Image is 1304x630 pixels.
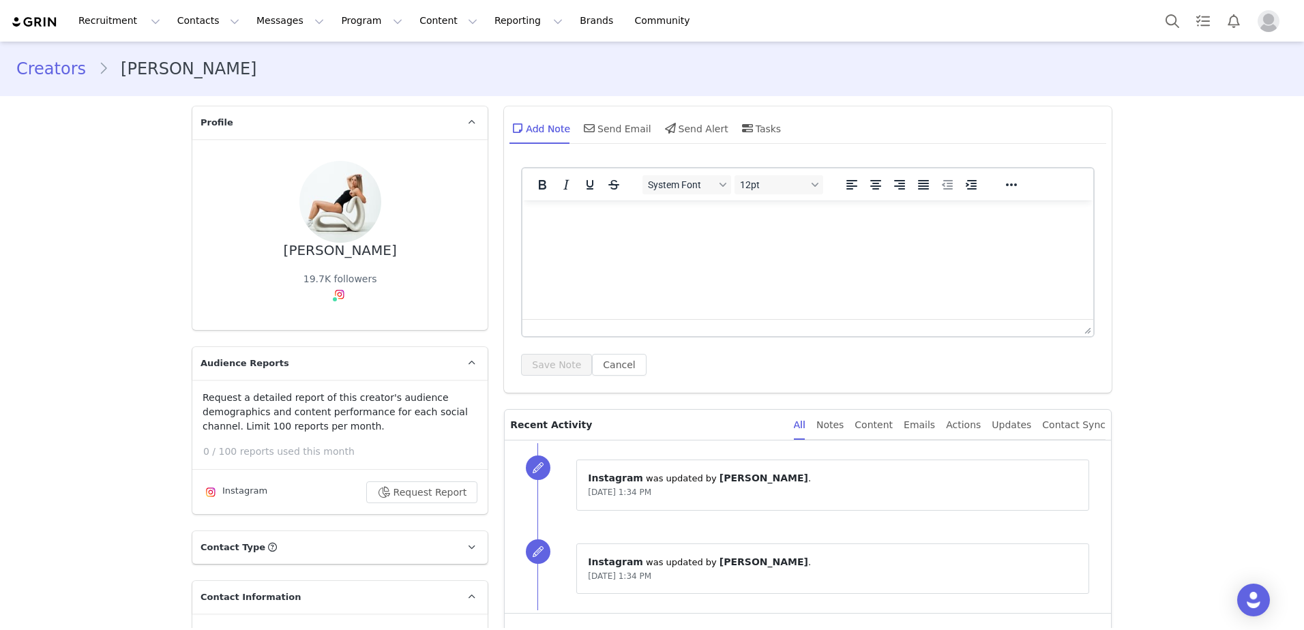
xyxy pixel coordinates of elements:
[588,472,643,483] span: Instagram
[366,481,478,503] button: Request Report
[248,5,332,36] button: Messages
[554,175,578,194] button: Italic
[602,175,625,194] button: Strikethrough
[333,5,411,36] button: Program
[303,272,377,286] div: 19.7K followers
[201,541,265,554] span: Contact Type
[864,175,887,194] button: Align center
[70,5,168,36] button: Recruitment
[578,175,602,194] button: Underline
[299,161,381,243] img: f9df5ff1-9db8-4173-af9a-d037dc1b3e10.jpg
[720,556,808,567] span: [PERSON_NAME]
[1188,5,1218,36] a: Tasks
[992,410,1031,440] div: Updates
[720,472,808,483] span: [PERSON_NAME]
[735,175,823,194] button: Font sizes
[946,410,981,440] div: Actions
[284,243,397,258] div: [PERSON_NAME]
[1237,584,1270,616] div: Open Intercom Messenger
[16,57,98,81] a: Creators
[1249,10,1293,32] button: Profile
[588,556,643,567] span: Instagram
[1258,10,1279,32] img: placeholder-profile.jpg
[510,410,782,440] p: Recent Activity
[642,175,731,194] button: Fonts
[509,112,570,145] div: Add Note
[486,5,571,36] button: Reporting
[912,175,935,194] button: Justify
[648,179,715,190] span: System Font
[588,555,1078,569] p: ⁨ ⁩ was updated by ⁨ ⁩.
[201,357,289,370] span: Audience Reports
[904,410,935,440] div: Emails
[1219,5,1249,36] button: Notifications
[581,112,651,145] div: Send Email
[740,179,807,190] span: 12pt
[1000,175,1023,194] button: Reveal or hide additional toolbar items
[627,5,705,36] a: Community
[1042,410,1106,440] div: Contact Sync
[203,445,488,459] p: 0 / 100 reports used this month
[840,175,863,194] button: Align left
[588,471,1078,485] p: ⁨ ⁩ was updated by ⁨ ⁩.
[522,200,1093,319] iframe: Rich Text Area
[201,590,301,604] span: Contact Information
[588,571,651,581] span: [DATE] 1:34 PM
[203,391,477,434] p: Request a detailed report of this creator's audience demographics and content performance for eac...
[816,410,844,440] div: Notes
[662,112,728,145] div: Send Alert
[960,175,983,194] button: Increase indent
[521,354,592,376] button: Save Note
[531,175,554,194] button: Bold
[592,354,646,376] button: Cancel
[739,112,782,145] div: Tasks
[1157,5,1187,36] button: Search
[572,5,625,36] a: Brands
[203,484,267,500] div: Instagram
[334,289,345,300] img: instagram.svg
[588,487,651,497] span: [DATE] 1:34 PM
[936,175,959,194] button: Decrease indent
[888,175,911,194] button: Align right
[201,116,233,130] span: Profile
[794,410,805,440] div: All
[11,16,59,29] img: grin logo
[205,487,216,498] img: instagram.svg
[1079,320,1093,336] div: Press the Up and Down arrow keys to resize the editor.
[855,410,893,440] div: Content
[169,5,248,36] button: Contacts
[411,5,486,36] button: Content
